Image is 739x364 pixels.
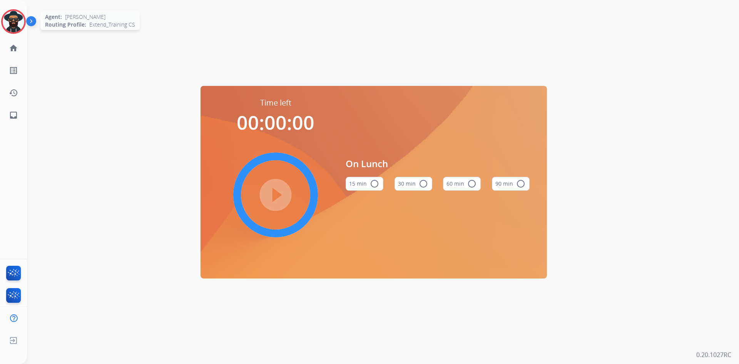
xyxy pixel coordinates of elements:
[9,44,18,53] mat-icon: home
[370,179,379,188] mat-icon: radio_button_unchecked
[9,66,18,75] mat-icon: list_alt
[395,177,432,191] button: 30 min
[696,350,731,359] p: 0.20.1027RC
[65,13,105,21] span: [PERSON_NAME]
[89,21,135,29] span: Extend_Training CS
[45,13,62,21] span: Agent:
[3,11,24,32] img: avatar
[346,157,530,171] span: On Lunch
[443,177,481,191] button: 60 min
[516,179,525,188] mat-icon: radio_button_unchecked
[9,111,18,120] mat-icon: inbox
[237,109,314,136] span: 00:00:00
[492,177,530,191] button: 90 min
[467,179,477,188] mat-icon: radio_button_unchecked
[419,179,428,188] mat-icon: radio_button_unchecked
[9,88,18,97] mat-icon: history
[260,97,291,108] span: Time left
[45,21,86,29] span: Routing Profile:
[346,177,383,191] button: 15 min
